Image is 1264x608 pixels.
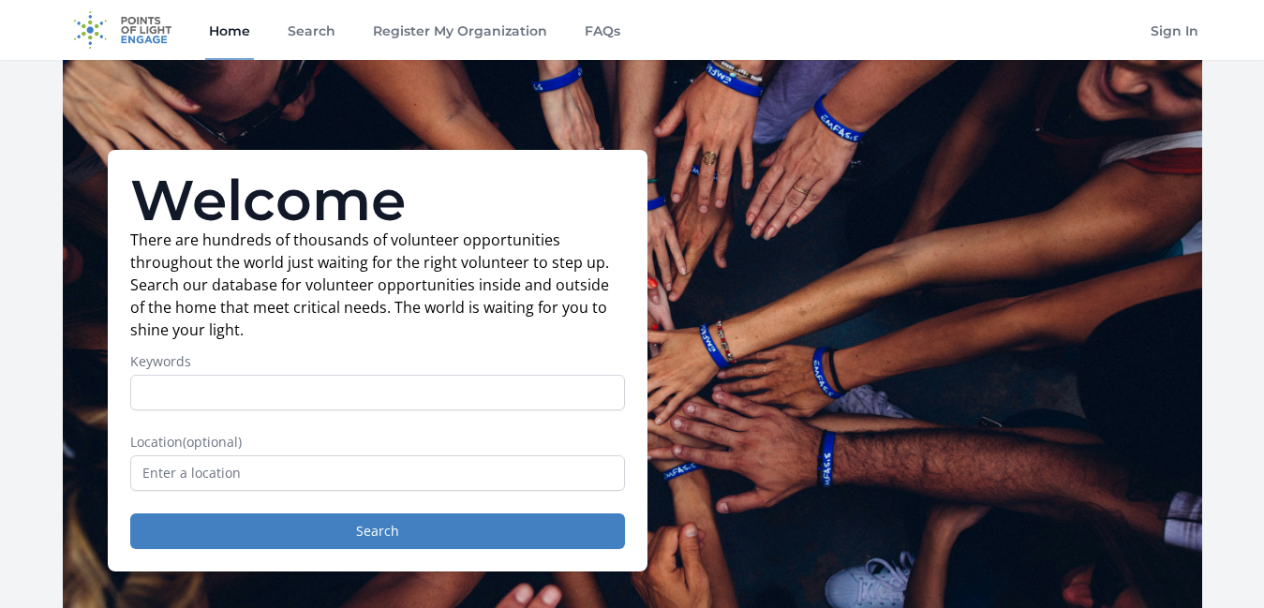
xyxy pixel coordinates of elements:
[183,433,242,451] span: (optional)
[130,455,625,491] input: Enter a location
[130,229,625,341] p: There are hundreds of thousands of volunteer opportunities throughout the world just waiting for ...
[130,433,625,452] label: Location
[130,352,625,371] label: Keywords
[130,172,625,229] h1: Welcome
[130,513,625,549] button: Search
